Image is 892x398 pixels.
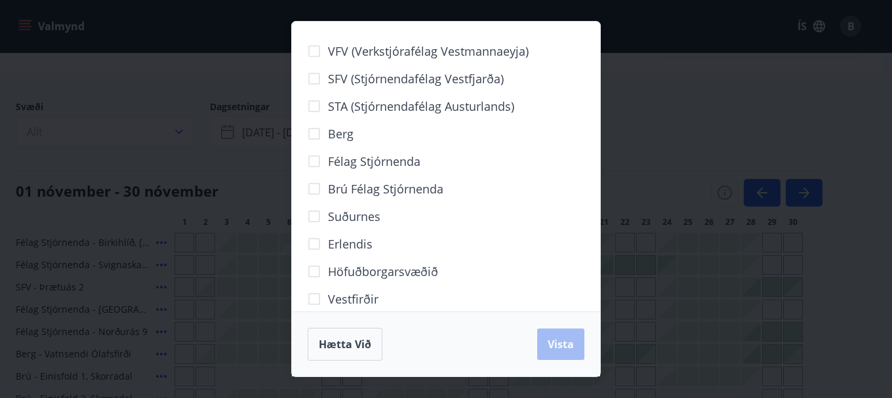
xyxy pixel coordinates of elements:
span: Vestfirðir [328,290,378,308]
span: VFV (Verkstjórafélag Vestmannaeyja) [328,43,529,60]
span: Hætta við [319,337,371,351]
span: SFV (Stjórnendafélag Vestfjarða) [328,70,504,87]
span: Berg [328,125,354,142]
button: Hætta við [308,328,382,361]
span: STA (Stjórnendafélag Austurlands) [328,98,514,115]
span: Brú félag stjórnenda [328,180,443,197]
span: Suðurnes [328,208,380,225]
span: Félag stjórnenda [328,153,420,170]
span: Höfuðborgarsvæðið [328,263,438,280]
span: Erlendis [328,235,373,252]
